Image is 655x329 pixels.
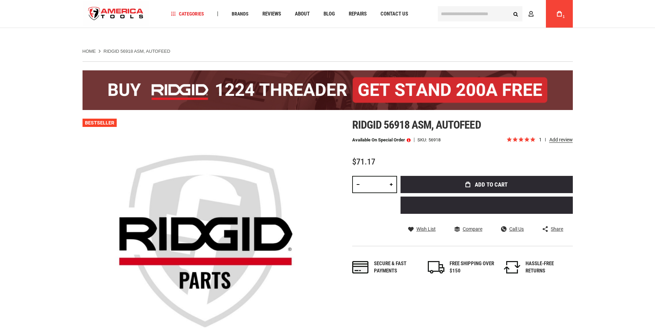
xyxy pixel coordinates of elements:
[262,11,281,17] span: Reviews
[168,9,207,19] a: Categories
[104,49,170,54] strong: RIDGID 56918 ASM, AUTOFEED
[463,227,482,231] span: Compare
[377,9,411,19] a: Contact Us
[352,157,375,167] span: $71.17
[229,9,252,19] a: Brands
[526,260,570,275] div: HASSLE-FREE RETURNS
[171,11,204,16] span: Categories
[551,227,563,231] span: Share
[509,7,522,20] button: Search
[454,226,482,232] a: Compare
[401,176,573,193] button: Add to Cart
[408,226,436,232] a: Wish List
[292,9,313,19] a: About
[428,261,444,273] img: shipping
[450,260,494,275] div: FREE SHIPPING OVER $150
[259,9,284,19] a: Reviews
[83,1,150,27] img: America Tools
[416,227,436,231] span: Wish List
[506,136,573,144] span: Rated 5.0 out of 5 stars 1 reviews
[83,48,96,54] a: Home
[320,9,338,19] a: Blog
[504,261,520,273] img: returns
[501,226,524,232] a: Call Us
[428,138,441,142] div: 56918
[83,1,150,27] a: store logo
[324,11,335,17] span: Blog
[352,118,481,131] span: Ridgid 56918 asm, autofeed
[232,11,249,16] span: Brands
[83,70,573,110] img: BOGO: Buy the RIDGID® 1224 Threader (26092), get the 92467 200A Stand FREE!
[381,11,408,17] span: Contact Us
[509,227,524,231] span: Call Us
[352,261,369,273] img: payments
[417,138,428,142] strong: SKU
[539,137,573,142] span: 1 reviews
[374,260,419,275] div: Secure & fast payments
[352,138,411,142] p: Available on Special Order
[349,11,367,17] span: Repairs
[475,182,508,188] span: Add to Cart
[563,15,565,19] span: 1
[295,11,310,17] span: About
[346,9,370,19] a: Repairs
